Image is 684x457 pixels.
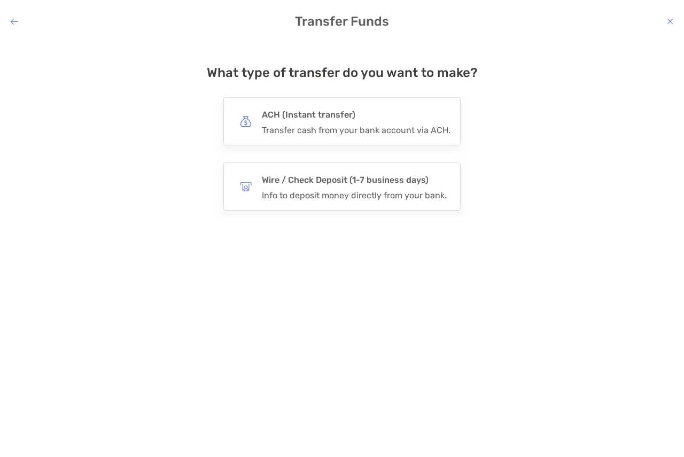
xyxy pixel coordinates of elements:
h4: What type of transfer do you want to make? [207,65,478,80]
img: button icon [240,115,252,127]
h4: Wire / Check Deposit (1-7 business days) [262,173,447,188]
div: Info to deposit money directly from your bank. [262,190,447,200]
img: button icon [240,181,252,192]
h4: ACH (Instant transfer) [262,107,450,122]
div: Transfer cash from your bank account via ACH. [262,125,450,135]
